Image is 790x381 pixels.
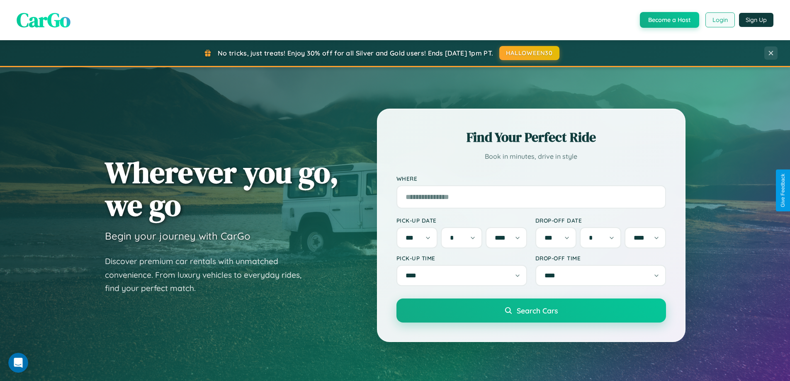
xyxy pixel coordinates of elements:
[17,6,70,34] span: CarGo
[218,49,493,57] span: No tricks, just treats! Enjoy 30% off for all Silver and Gold users! Ends [DATE] 1pm PT.
[396,217,527,224] label: Pick-up Date
[739,13,773,27] button: Sign Up
[396,150,666,163] p: Book in minutes, drive in style
[105,230,250,242] h3: Begin your journey with CarGo
[396,128,666,146] h2: Find Your Perfect Ride
[105,156,339,221] h1: Wherever you go, we go
[396,298,666,323] button: Search Cars
[517,306,558,315] span: Search Cars
[535,255,666,262] label: Drop-off Time
[105,255,312,295] p: Discover premium car rentals with unmatched convenience. From luxury vehicles to everyday rides, ...
[8,353,28,373] iframe: Intercom live chat
[705,12,735,27] button: Login
[780,174,786,207] div: Give Feedback
[499,46,559,60] button: HALLOWEEN30
[396,175,666,182] label: Where
[396,255,527,262] label: Pick-up Time
[535,217,666,224] label: Drop-off Date
[640,12,699,28] button: Become a Host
